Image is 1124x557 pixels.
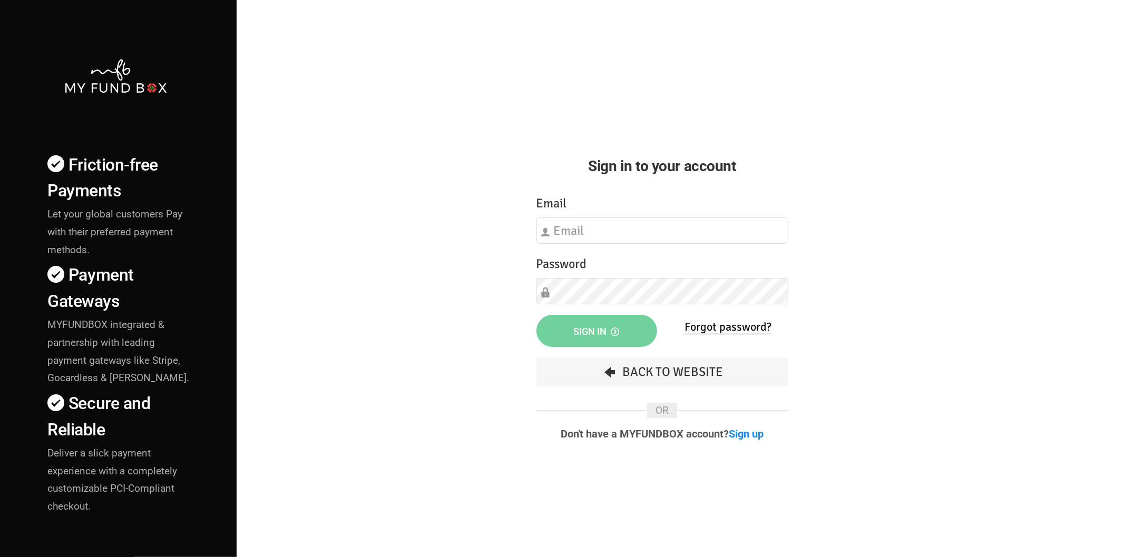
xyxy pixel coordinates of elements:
a: Forgot password? [685,320,771,334]
img: mfbwhite.png [64,58,168,94]
input: Email [536,217,788,244]
span: OR [647,403,677,418]
span: Sign in [574,326,620,337]
label: Email [536,194,567,213]
span: MYFUNDBOX integrated & partnership with leading payment gateways like Stripe, Gocardless & [PERSO... [47,319,189,384]
h4: Friction-free Payments [47,152,194,204]
h2: Sign in to your account [536,155,788,177]
a: Back To Website [536,357,788,386]
button: Sign in [536,315,657,347]
span: Let your global customers Pay with their preferred payment methods. [47,208,182,256]
h4: Payment Gateways [47,262,194,314]
h4: Secure and Reliable [47,391,194,442]
p: Don't have a MYFUNDBOX account? [536,429,788,439]
a: Sign up [729,427,764,440]
span: Deliver a slick payment experience with a completely customizable PCI-Compliant checkout. [47,447,177,513]
label: Password [536,254,587,274]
